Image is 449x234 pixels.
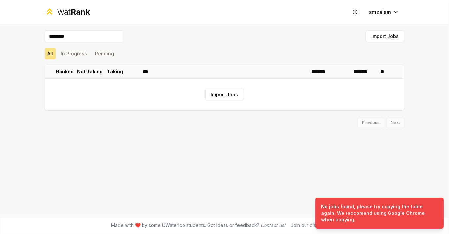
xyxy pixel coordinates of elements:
[366,30,404,42] button: Import Jobs
[45,48,56,59] button: All
[107,68,123,75] p: Taking
[364,6,404,18] button: smzalam
[291,222,328,229] div: Join our discord!
[369,8,391,16] span: smzalam
[111,222,286,229] span: Made with ❤️ by some UWaterloo students. Got ideas or feedback?
[92,48,117,59] button: Pending
[57,7,90,17] div: Wat
[77,68,103,75] p: Not Taking
[56,68,74,75] p: Ranked
[321,203,435,223] div: No jobs found, please try copying the table again. We reccomend using Google Chrome when copying.
[71,7,90,17] span: Rank
[261,222,286,228] a: Contact us!
[205,89,244,100] button: Import Jobs
[58,48,90,59] button: In Progress
[45,7,90,17] a: WatRank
